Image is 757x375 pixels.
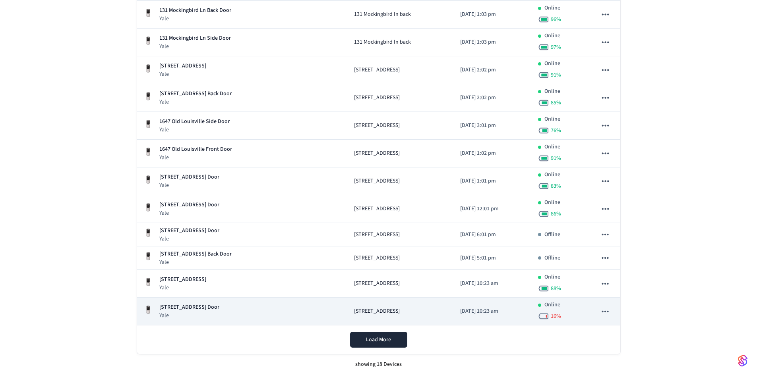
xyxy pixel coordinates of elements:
img: Yale Assure Touchscreen Wifi Smart Lock, Satin Nickel, Front [143,175,153,185]
img: Yale Assure Touchscreen Wifi Smart Lock, Satin Nickel, Front [143,119,153,129]
p: Yale [159,235,219,243]
p: 131 Mockingbird Ln Side Door [159,34,231,42]
span: [STREET_ADDRESS] [354,279,400,288]
img: Yale Assure Touchscreen Wifi Smart Lock, Satin Nickel, Front [143,203,153,212]
p: [STREET_ADDRESS] Back Door [159,250,232,258]
p: Online [544,4,560,12]
p: 1647 Old Louisville Front Door [159,145,232,154]
p: [DATE] 1:01 pm [460,177,526,185]
span: 96 % [551,15,561,23]
p: Yale [159,258,232,266]
p: Online [544,171,560,179]
p: Yale [159,209,219,217]
span: [STREET_ADDRESS] [354,66,400,74]
p: Yale [159,70,206,78]
p: [STREET_ADDRESS] Back Door [159,90,232,98]
p: 131 Mockingbird Ln Back Door [159,6,231,15]
p: [DATE] 5:01 pm [460,254,526,262]
div: showing 18 Devices [137,354,620,375]
span: [STREET_ADDRESS] [354,177,400,185]
span: 83 % [551,182,561,190]
p: Online [544,60,560,68]
p: Online [544,32,560,40]
p: Online [544,87,560,96]
p: [DATE] 6:01 pm [460,231,526,239]
span: [STREET_ADDRESS] [354,121,400,130]
p: Yale [159,312,219,319]
img: Yale Assure Touchscreen Wifi Smart Lock, Satin Nickel, Front [143,228,153,238]
p: Offline [544,231,560,239]
img: Yale Assure Touchscreen Wifi Smart Lock, Satin Nickel, Front [143,252,153,261]
p: [STREET_ADDRESS] Door [159,227,219,235]
p: [DATE] 1:03 pm [460,10,526,19]
span: 76 % [551,127,561,135]
p: [DATE] 10:23 am [460,307,526,315]
p: Online [544,198,560,207]
img: Yale Assure Touchscreen Wifi Smart Lock, Satin Nickel, Front [143,277,153,287]
p: [DATE] 2:02 pm [460,66,526,74]
p: Yale [159,126,230,134]
p: [DATE] 3:01 pm [460,121,526,130]
img: Yale Assure Touchscreen Wifi Smart Lock, Satin Nickel, Front [143,92,153,101]
p: Yale [159,98,232,106]
p: Yale [159,154,232,162]
p: Yale [159,181,219,189]
span: [STREET_ADDRESS] [354,254,400,262]
p: Yale [159,15,231,23]
img: Yale Assure Touchscreen Wifi Smart Lock, Satin Nickel, Front [143,36,153,46]
span: 88 % [551,285,561,292]
span: 86 % [551,210,561,218]
img: Yale Assure Touchscreen Wifi Smart Lock, Satin Nickel, Front [143,147,153,157]
span: 131 Mockingbird ln back [354,10,411,19]
p: [STREET_ADDRESS] Door [159,201,219,209]
button: Load More [350,332,407,348]
span: 91 % [551,71,561,79]
img: SeamLogoGradient.69752ec5.svg [738,354,747,367]
span: [STREET_ADDRESS] [354,149,400,158]
p: [STREET_ADDRESS] [159,62,206,70]
p: [STREET_ADDRESS] Door [159,303,219,312]
p: [STREET_ADDRESS] Door [159,173,219,181]
span: 131 Mockingbird ln back [354,38,411,46]
p: [DATE] 10:23 am [460,279,526,288]
img: Yale Assure Touchscreen Wifi Smart Lock, Satin Nickel, Front [143,8,153,18]
p: Online [544,301,560,309]
p: Yale [159,284,206,292]
span: [STREET_ADDRESS] [354,94,400,102]
span: 85 % [551,99,561,107]
p: [STREET_ADDRESS] [159,275,206,284]
span: 91 % [551,154,561,162]
p: Yale [159,42,231,50]
p: Online [544,115,560,123]
p: Offline [544,254,560,262]
span: Load More [366,336,391,344]
p: [DATE] 1:03 pm [460,38,526,46]
p: [DATE] 1:02 pm [460,149,526,158]
p: Online [544,273,560,281]
p: 1647 Old Louisville Side Door [159,117,230,126]
span: 16 % [551,312,561,320]
span: [STREET_ADDRESS] [354,205,400,213]
img: Yale Assure Touchscreen Wifi Smart Lock, Satin Nickel, Front [143,305,153,315]
p: [DATE] 12:01 pm [460,205,526,213]
span: [STREET_ADDRESS] [354,307,400,315]
span: 97 % [551,43,561,51]
img: Yale Assure Touchscreen Wifi Smart Lock, Satin Nickel, Front [143,64,153,73]
p: Online [544,143,560,151]
span: [STREET_ADDRESS] [354,231,400,239]
p: [DATE] 2:02 pm [460,94,526,102]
